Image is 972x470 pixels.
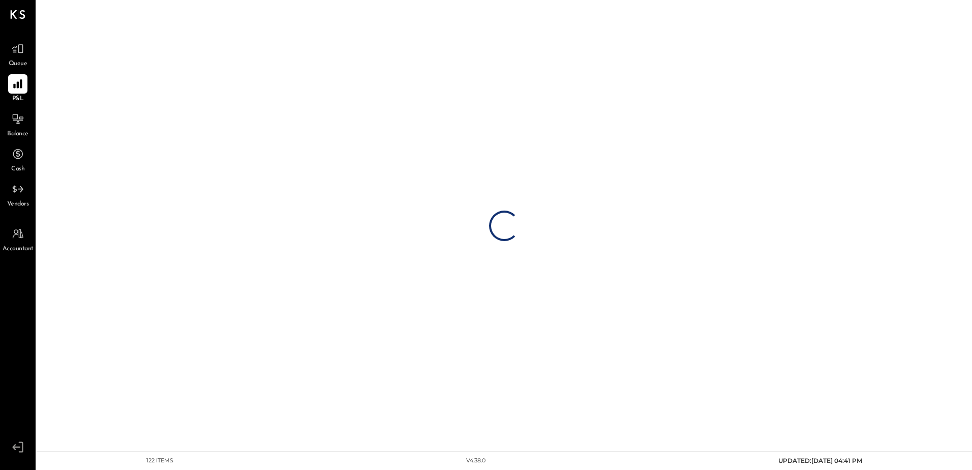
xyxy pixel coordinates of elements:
a: Accountant [1,224,35,254]
span: UPDATED: [DATE] 04:41 PM [778,457,862,464]
span: Accountant [3,245,34,254]
span: Vendors [7,200,29,209]
div: 122 items [146,457,173,465]
div: v 4.38.0 [466,457,485,465]
a: Cash [1,144,35,174]
span: P&L [12,95,24,104]
span: Balance [7,130,28,139]
a: Queue [1,39,35,69]
a: Vendors [1,180,35,209]
a: P&L [1,74,35,104]
span: Queue [9,60,27,69]
span: Cash [11,165,24,174]
a: Balance [1,109,35,139]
